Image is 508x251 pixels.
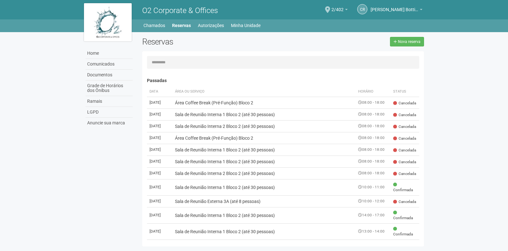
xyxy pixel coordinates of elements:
span: Cancelada [393,112,416,118]
a: Documentos [86,70,133,80]
span: Nova reserva [398,39,421,44]
a: LGPD [86,107,133,118]
span: Cancelada [393,124,416,129]
a: Autorizações [198,21,224,30]
span: Confirmada [393,210,417,221]
h2: Reservas [142,37,278,46]
span: Cancelada [393,199,416,205]
td: Sala de Reunião Interna 1 Bloco 2 (até 30 pessoas) [172,144,356,156]
span: Confirmada [393,226,417,237]
h4: Passadas [147,78,420,83]
td: 08:00 - 18:00 [356,156,391,167]
a: [PERSON_NAME] Bottino dos Santos [371,8,422,13]
td: Sala de Reunião Interna 1 Bloco 2 (até 30 pessoas) [172,179,356,195]
th: Horário [356,87,391,97]
td: [DATE] [147,132,172,144]
td: [DATE] [147,156,172,167]
span: Cancelada [393,159,416,165]
td: 08:00 - 18:00 [356,132,391,144]
a: Ramais [86,96,133,107]
a: Chamados [143,21,165,30]
td: 14:00 - 17:00 [356,207,391,223]
th: Data [147,87,172,97]
td: Sala de Reunião Interna 2 Bloco 2 (até 30 pessoas) [172,167,356,179]
img: logo.jpg [84,3,132,41]
td: Sala de Reunião Interna 1 Bloco 2 (até 30 pessoas) [172,223,356,240]
a: Comunicados [86,59,133,70]
th: Área ou Serviço [172,87,356,97]
span: Confirmada [393,182,417,193]
td: [DATE] [147,144,172,156]
td: [DATE] [147,97,172,108]
td: [DATE] [147,167,172,179]
td: Sala de Reunião Interna 1 Bloco 2 (até 30 pessoas) [172,207,356,223]
td: 08:00 - 18:00 [356,97,391,108]
span: Cancelada [393,101,416,106]
td: Sala de Reunião Interna 1 Bloco 2 (até 30 pessoas) [172,156,356,167]
a: Minha Unidade [231,21,261,30]
td: Sala de Reunião Externa 3A (até 8 pessoas) [172,195,356,207]
td: [DATE] [147,207,172,223]
td: 08:00 - 18:00 [356,144,391,156]
a: CR [357,4,367,14]
span: O2 Corporate & Offices [142,6,218,15]
span: 2/402 [331,1,344,12]
td: 10:00 - 11:00 [356,179,391,195]
td: Sala de Reunião Interna 2 Bloco 2 (até 30 pessoas) [172,120,356,132]
span: Cintia Ribeiro Bottino dos Santos [371,1,418,12]
td: 08:00 - 18:00 [356,108,391,120]
td: 10:00 - 12:00 [356,195,391,207]
td: Área Coffee Break (Pré-Função) Bloco 2 [172,132,356,144]
td: [DATE] [147,195,172,207]
a: Nova reserva [390,37,424,46]
a: Reservas [172,21,191,30]
a: 2/402 [331,8,348,13]
td: 08:00 - 18:00 [356,167,391,179]
span: Cancelada [393,136,416,141]
td: [DATE] [147,108,172,120]
td: Sala de Reunião Interna 1 Bloco 2 (até 30 pessoas) [172,108,356,120]
td: [DATE] [147,120,172,132]
td: [DATE] [147,179,172,195]
td: 08:00 - 18:00 [356,120,391,132]
a: Grade de Horários dos Ônibus [86,80,133,96]
span: Cancelada [393,171,416,177]
td: Área Coffee Break (Pré-Função) Bloco 2 [172,97,356,108]
a: Home [86,48,133,59]
span: Cancelada [393,148,416,153]
td: [DATE] [147,223,172,240]
td: 13:00 - 14:00 [356,223,391,240]
th: Status [391,87,419,97]
a: Anuncie sua marca [86,118,133,128]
